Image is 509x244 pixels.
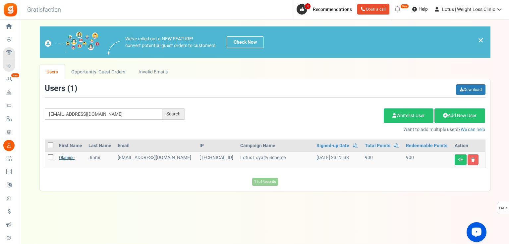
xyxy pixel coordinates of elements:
td: customer [115,152,197,168]
input: Search by email or name [45,108,162,120]
td: [DATE] 23:25:38 [314,152,362,168]
h3: Users ( ) [45,84,77,93]
a: Book a call [357,4,389,15]
td: 900 [362,152,403,168]
td: Lotus Loyalty Scheme [238,152,314,168]
span: Lotus | Weight Loss Clinic [442,6,495,13]
i: View details [458,158,463,162]
a: Whitelist User [384,108,433,123]
a: × [478,36,484,44]
em: New [11,73,20,78]
a: We can help [461,126,485,133]
td: Jinmi [86,152,115,168]
i: Delete user [471,158,475,162]
span: FAQs [499,202,508,215]
td: [TECHNICAL_ID] [197,152,238,168]
p: Want to add multiple users? [195,126,485,133]
a: Invalid Emails [132,64,174,79]
a: Signed-up Date [316,142,349,149]
span: 4 [305,3,311,10]
th: Last Name [86,140,115,152]
a: Total Points [365,142,390,149]
a: Add New User [434,108,485,123]
em: New [400,4,409,9]
span: Help [417,6,428,13]
a: Redeemable Points [406,142,447,149]
a: Users [40,64,65,79]
a: Download [456,84,485,95]
th: IP [197,140,238,152]
img: images [108,41,120,55]
th: Campaign Name [238,140,314,152]
span: Recommendations [313,6,352,13]
span: 1 [70,83,75,94]
a: Check Now [227,36,264,48]
p: We've rolled out a NEW FEATURE! convert potential guest orders to customers. [125,36,217,49]
a: New [3,74,18,85]
div: Search [162,108,185,120]
a: Help [410,4,430,15]
a: 4 Recommendations [297,4,355,15]
th: Action [452,140,485,152]
td: 900 [403,152,452,168]
img: Gratisfaction [3,2,18,17]
a: Olamide [59,154,75,161]
h3: Gratisfaction [20,3,68,17]
th: Email [115,140,197,152]
img: images [45,31,99,53]
th: First Name [56,140,86,152]
a: Opportunity: Guest Orders [65,64,132,79]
